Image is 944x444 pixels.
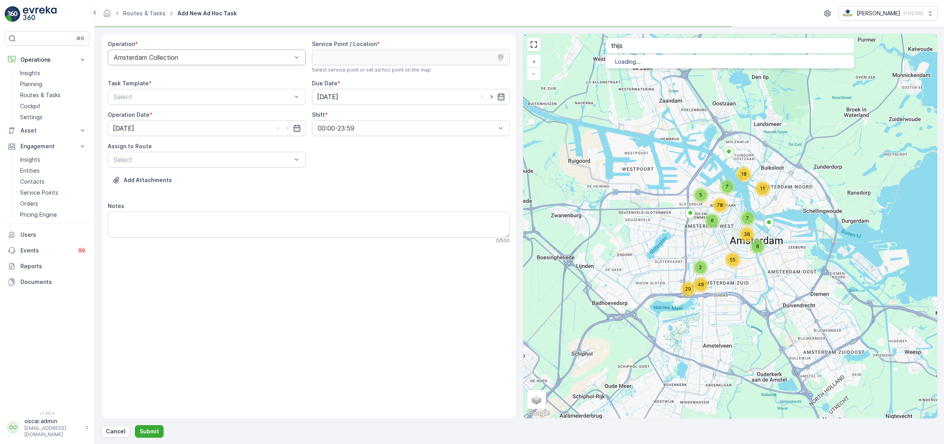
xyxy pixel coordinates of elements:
[741,171,747,177] span: 18
[525,408,551,418] a: Open this area in Google Maps (opens a new window)
[101,425,130,438] button: Cancel
[312,89,510,105] input: dd/mm/yyyy
[23,6,57,22] img: logo_light-DOdMpM7g.png
[615,58,845,66] p: Loading...
[693,277,709,293] div: 49
[312,67,432,73] span: Select service point or set ad hoc point on the map.
[719,179,735,195] div: 7
[532,58,536,65] span: +
[17,79,90,90] a: Planning
[5,243,90,258] a: Events99
[108,80,149,87] label: Task Template
[20,231,87,239] p: Users
[108,41,135,47] label: Operation
[20,247,72,254] p: Events
[725,252,741,268] div: 55
[755,181,771,197] div: 11
[606,38,854,53] input: Search address or service points
[5,411,90,416] span: v 1.49.0
[528,39,540,50] a: View Fullscreen
[606,55,854,68] ul: Menu
[108,143,152,149] label: Assign to Route
[108,174,177,186] button: Upload File
[20,167,40,175] p: Entities
[5,138,90,154] button: Engagement
[20,80,42,88] p: Planning
[698,282,704,287] span: 49
[20,262,87,270] p: Reports
[5,52,90,68] button: Operations
[176,9,238,17] span: Add New Ad Hoc Task
[685,286,691,292] span: 29
[312,41,377,47] label: Service Point / Location
[496,238,510,244] p: 0 / 500
[79,247,85,254] p: 99
[108,111,149,118] label: Operation Date
[760,186,765,192] span: 11
[103,12,111,18] a: Homepage
[20,56,74,64] p: Operations
[20,200,38,208] p: Orders
[699,192,702,198] span: 5
[744,231,750,237] span: 38
[525,408,551,418] img: Google
[726,184,728,190] span: 7
[17,112,90,123] a: Settings
[528,68,540,79] a: Zoom Out
[20,113,42,121] p: Settings
[20,102,41,110] p: Cockpit
[736,166,752,182] div: 18
[24,425,81,438] p: [EMAIL_ADDRESS][DOMAIN_NAME]
[17,187,90,198] a: Service Points
[20,278,87,286] p: Documents
[17,68,90,79] a: Insights
[312,111,325,118] label: Shift
[76,35,84,42] p: ⌘B
[528,56,540,68] a: Zoom In
[746,215,749,221] span: 7
[20,178,44,186] p: Contacts
[124,176,172,184] p: Add Attachments
[842,9,854,18] img: basis-logo_rgb2x.png
[114,92,292,101] p: Select
[24,417,81,425] p: oscar.admin
[528,391,545,408] a: Layers
[312,80,337,87] label: Due Date
[20,91,61,99] p: Routes & Tasks
[839,6,938,20] button: [PERSON_NAME](+02:00)
[857,9,900,17] p: [PERSON_NAME]
[693,187,709,203] div: 5
[739,227,755,242] div: 38
[756,243,759,249] span: 8
[20,127,74,134] p: Asset
[7,421,19,434] div: OO
[20,69,40,77] p: Insights
[20,211,57,219] p: Pricing Engine
[140,427,159,435] p: Submit
[17,154,90,165] a: Insights
[17,198,90,209] a: Orders
[20,156,40,164] p: Insights
[750,239,765,254] div: 8
[106,427,125,435] p: Cancel
[17,165,90,176] a: Entities
[5,227,90,243] a: Users
[5,274,90,290] a: Documents
[903,10,923,17] p: ( +02:00 )
[17,176,90,187] a: Contacts
[17,101,90,112] a: Cockpit
[699,264,702,270] span: 2
[114,155,292,164] p: Select
[740,210,756,226] div: 7
[693,260,708,275] div: 2
[20,142,74,150] p: Engagement
[20,189,58,197] p: Service Points
[730,257,736,263] span: 55
[5,417,90,438] button: OOoscar.admin[EMAIL_ADDRESS][DOMAIN_NAME]
[704,213,720,228] div: 6
[17,90,90,101] a: Routes & Tasks
[135,425,164,438] button: Submit
[17,209,90,220] a: Pricing Engine
[123,10,166,17] a: Routes & Tasks
[717,202,723,208] span: 78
